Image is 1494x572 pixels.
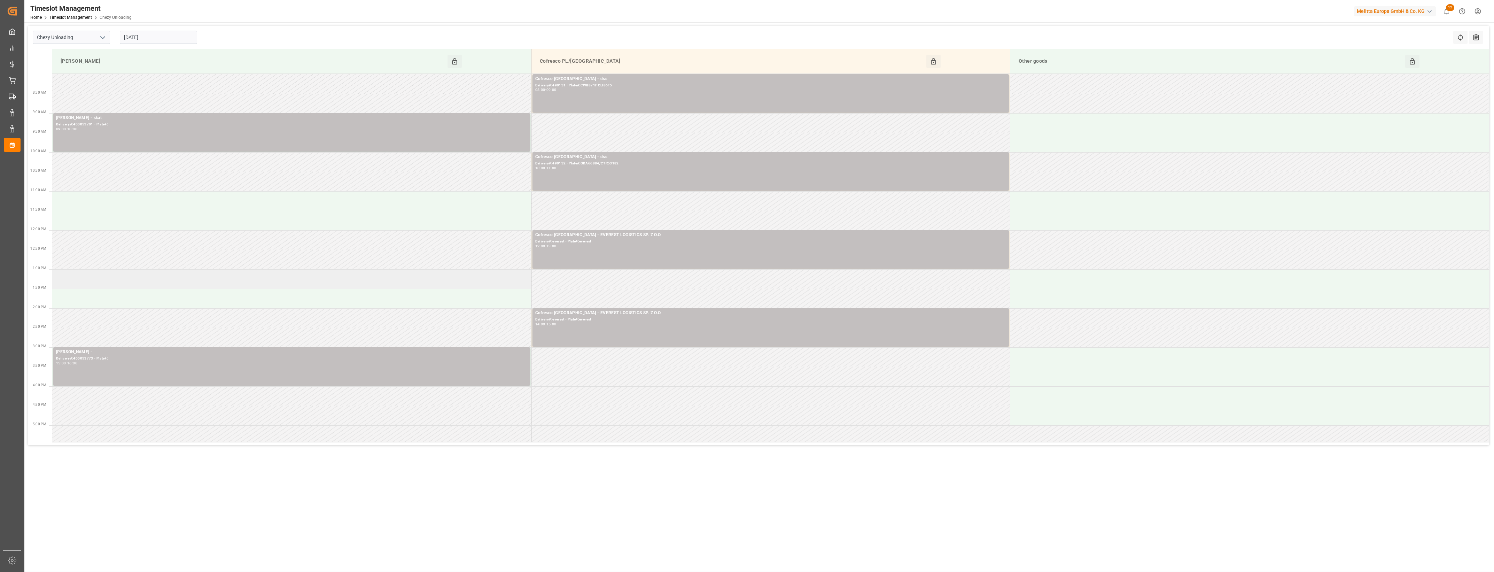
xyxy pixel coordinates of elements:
[535,161,1006,167] div: Delivery#:490132 - Plate#:GDA66884/CTR53182
[33,305,46,309] span: 2:00 PM
[58,55,448,68] div: [PERSON_NAME]
[30,227,46,231] span: 12:00 PM
[535,76,1006,83] div: Cofresco [GEOGRAPHIC_DATA] - dss
[33,110,46,114] span: 9:00 AM
[49,15,92,20] a: Timeslot Management
[33,422,46,426] span: 5:00 PM
[1354,6,1436,16] div: Melitta Europa GmbH & Co. KG
[537,55,926,68] div: Cofresco PL/[GEOGRAPHIC_DATA]
[545,167,546,170] div: -
[535,245,545,248] div: 12:00
[56,122,527,127] div: Delivery#:400053701 - Plate#:
[120,31,197,44] input: DD-MM-YYYY
[30,169,46,172] span: 10:30 AM
[67,362,77,365] div: 16:00
[30,149,46,153] span: 10:00 AM
[30,247,46,250] span: 12:30 PM
[33,266,46,270] span: 1:00 PM
[66,362,67,365] div: -
[33,91,46,94] span: 8:30 AM
[66,127,67,131] div: -
[33,383,46,387] span: 4:00 PM
[56,349,527,356] div: [PERSON_NAME] -
[30,15,42,20] a: Home
[56,362,66,365] div: 15:00
[1446,4,1454,11] span: 12
[546,88,557,91] div: 09:00
[33,403,46,407] span: 4:30 PM
[33,364,46,368] span: 3:30 PM
[33,130,46,133] span: 9:30 AM
[535,232,1006,239] div: Cofresco [GEOGRAPHIC_DATA] - EVEREST LOGISTICS SP. Z O.O.
[1454,3,1470,19] button: Help Center
[56,127,66,131] div: 09:00
[535,154,1006,161] div: Cofresco [GEOGRAPHIC_DATA] - dss
[535,167,545,170] div: 10:00
[33,286,46,289] span: 1:30 PM
[67,127,77,131] div: 10:00
[56,356,527,362] div: Delivery#:400053773 - Plate#:
[545,88,546,91] div: -
[33,31,110,44] input: Type to search/select
[546,167,557,170] div: 11:00
[545,245,546,248] div: -
[1439,3,1454,19] button: show 12 new notifications
[30,208,46,211] span: 11:30 AM
[1354,5,1439,18] button: Melitta Europa GmbH & Co. KG
[30,3,132,14] div: Timeslot Management
[33,344,46,348] span: 3:00 PM
[56,115,527,122] div: [PERSON_NAME] - skat
[33,325,46,328] span: 2:30 PM
[97,32,108,43] button: open menu
[535,239,1006,245] div: Delivery#:everest - Plate#:everest
[546,245,557,248] div: 13:00
[535,83,1006,88] div: Delivery#:490131 - Plate#:CW8871F CLI86F5
[535,310,1006,317] div: Cofresco [GEOGRAPHIC_DATA] - EVEREST LOGISTICS SP. Z O.O.
[535,317,1006,323] div: Delivery#:everest - Plate#:everest
[546,323,557,326] div: 15:00
[535,88,545,91] div: 08:00
[545,323,546,326] div: -
[30,188,46,192] span: 11:00 AM
[535,323,545,326] div: 14:00
[1016,55,1406,68] div: Other goods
